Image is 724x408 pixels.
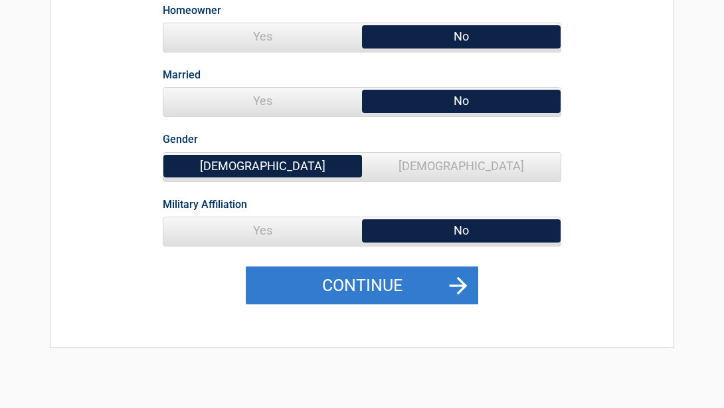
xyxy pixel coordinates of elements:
span: No [362,217,561,244]
span: [DEMOGRAPHIC_DATA] [163,153,362,179]
label: Gender [163,130,198,148]
span: No [362,23,561,50]
button: Continue [246,266,478,305]
span: No [362,88,561,114]
label: Military Affiliation [163,195,247,213]
span: [DEMOGRAPHIC_DATA] [362,153,561,179]
span: Yes [163,217,362,244]
label: Homeowner [163,1,221,19]
label: Married [163,66,201,84]
span: Yes [163,88,362,114]
span: Yes [163,23,362,50]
